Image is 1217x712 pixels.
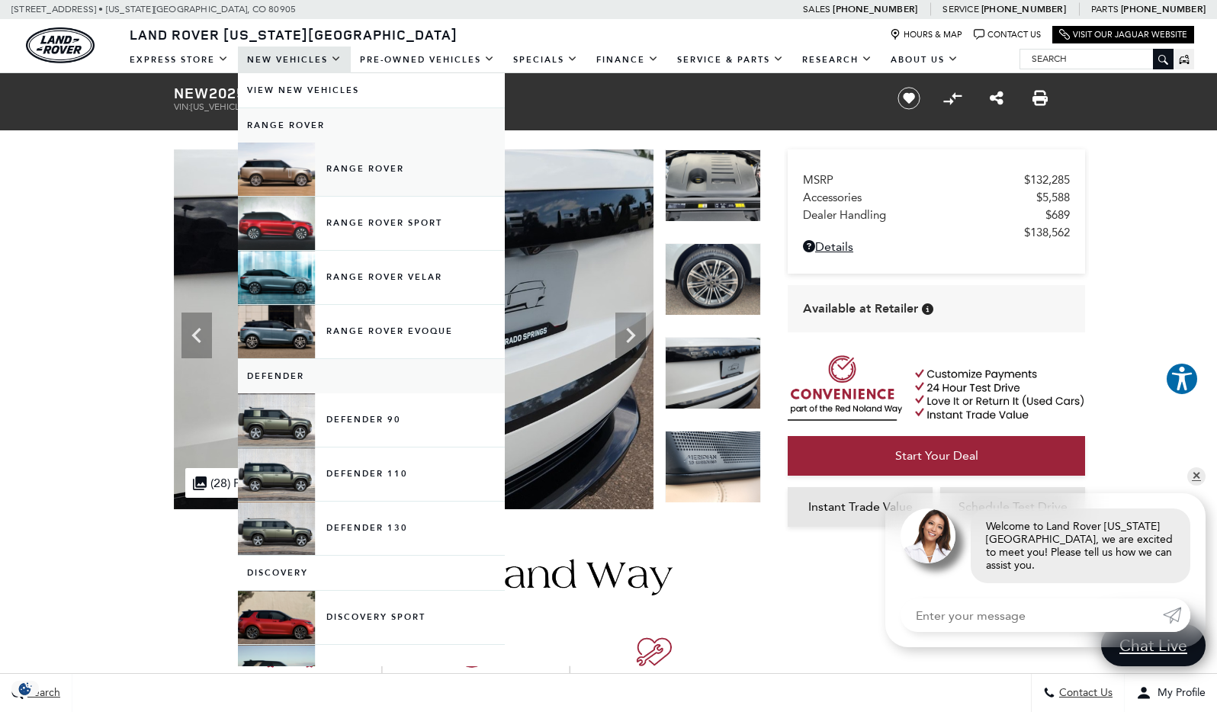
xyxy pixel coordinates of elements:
[1151,687,1206,700] span: My Profile
[26,27,95,63] img: Land Rover
[120,25,467,43] a: Land Rover [US_STATE][GEOGRAPHIC_DATA]
[890,29,962,40] a: Hours & Map
[1091,4,1119,14] span: Parts
[1165,362,1199,396] button: Explore your accessibility options
[881,47,968,73] a: About Us
[808,499,913,514] span: Instant Trade Value
[130,25,458,43] span: Land Rover [US_STATE][GEOGRAPHIC_DATA]
[1055,687,1113,700] span: Contact Us
[901,598,1163,632] input: Enter your message
[942,4,978,14] span: Service
[788,436,1085,476] a: Start Your Deal
[238,251,505,304] a: Range Rover Velar
[803,208,1045,222] span: Dealer Handling
[990,89,1003,107] a: Share this New 2025 Range Rover SE AWD SUV
[1024,226,1070,239] span: $138,562
[26,27,95,63] a: land-rover
[895,448,978,463] span: Start Your Deal
[803,208,1070,222] a: Dealer Handling $689
[185,468,280,498] div: (28) Photos
[181,313,212,358] div: Previous
[941,87,964,110] button: Compare Vehicle
[174,101,191,112] span: VIN:
[788,487,933,527] a: Instant Trade Value
[587,47,668,73] a: Finance
[981,3,1066,15] a: [PHONE_NUMBER]
[8,681,43,697] section: Click to Open Cookie Consent Modal
[191,101,364,112] span: [US_VEHICLE_IDENTIFICATION_NUMBER]
[892,86,926,111] button: Save vehicle
[238,47,351,73] a: New Vehicles
[238,502,505,555] a: Defender 130
[922,303,933,315] div: Vehicle is in stock and ready for immediate delivery. Due to demand, availability is subject to c...
[665,149,761,222] img: New 2025 Ostuni Pearl White Land Rover SE image 25
[120,47,968,73] nav: Main Navigation
[238,108,505,143] a: Range Rover
[11,4,296,14] a: [STREET_ADDRESS] • [US_STATE][GEOGRAPHIC_DATA], CO 80905
[174,149,653,509] img: New 2025 Ostuni Pearl White Land Rover SE image 27
[8,681,43,697] img: Opt-Out Icon
[665,431,761,503] img: New 2025 Ostuni Pearl White Land Rover SE image 28
[668,47,793,73] a: Service & Parts
[174,82,209,103] strong: New
[803,191,1036,204] span: Accessories
[238,305,505,358] a: Range Rover Evoque
[665,243,761,316] img: New 2025 Ostuni Pearl White Land Rover SE image 26
[803,4,830,14] span: Sales
[238,645,505,698] a: Discovery
[1032,89,1048,107] a: Print this New 2025 Range Rover SE AWD SUV
[1121,3,1206,15] a: [PHONE_NUMBER]
[615,313,646,358] div: Next
[1020,50,1173,68] input: Search
[351,47,504,73] a: Pre-Owned Vehicles
[238,359,505,393] a: Defender
[1059,29,1187,40] a: Visit Our Jaguar Website
[974,29,1041,40] a: Contact Us
[803,173,1024,187] span: MSRP
[120,47,238,73] a: EXPRESS STORE
[803,191,1070,204] a: Accessories $5,588
[238,447,505,501] a: Defender 110
[238,591,505,644] a: Discovery Sport
[238,393,505,447] a: Defender 90
[1165,362,1199,399] aside: Accessibility Help Desk
[833,3,917,15] a: [PHONE_NUMBER]
[1024,173,1070,187] span: $132,285
[803,226,1070,239] a: $138,562
[238,73,505,107] a: View New Vehicles
[238,143,505,196] a: Range Rover
[940,487,1085,527] a: Schedule Test Drive
[665,337,761,409] img: New 2025 Ostuni Pearl White Land Rover SE image 27
[803,239,1070,254] a: Details
[504,47,587,73] a: Specials
[803,173,1070,187] a: MSRP $132,285
[238,556,505,590] a: Discovery
[238,197,505,250] a: Range Rover Sport
[793,47,881,73] a: Research
[1125,674,1217,712] button: Open user profile menu
[901,508,955,563] img: Agent profile photo
[803,300,918,317] span: Available at Retailer
[1045,208,1070,222] span: $689
[1036,191,1070,204] span: $5,588
[971,508,1190,583] div: Welcome to Land Rover [US_STATE][GEOGRAPHIC_DATA], we are excited to meet you! Please tell us how...
[1163,598,1190,632] a: Submit
[174,85,872,101] h1: 2025 Range Rover SE AWD SUV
